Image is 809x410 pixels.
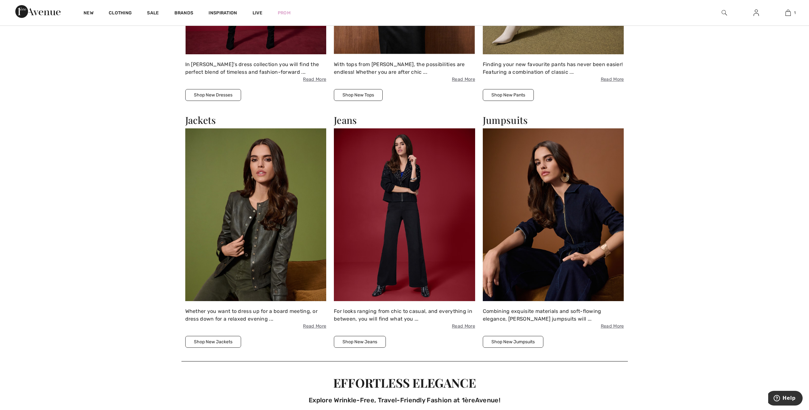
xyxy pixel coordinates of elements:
span: 1 [794,10,796,16]
a: Sign In [748,9,764,17]
span: Read More [185,76,327,83]
a: 1 [772,9,804,17]
a: New [84,10,93,17]
span: Read More [483,323,624,330]
span: Read More [185,323,327,330]
a: Clothing [109,10,132,17]
h2: Jackets [185,114,327,126]
div: Effortless Elegance [269,377,541,389]
button: Shop New Jackets [185,336,241,348]
span: Read More [483,76,624,83]
iframe: Opens a widget where you can find more information [768,391,803,407]
a: Brands [174,10,194,17]
a: Live [253,10,262,16]
button: Shop New Jeans [334,336,386,348]
img: My Info [754,9,759,17]
img: 250821041423_0f8161ae37a73.jpg [483,128,624,301]
div: For looks ranging from chic to casual, and everything in between, you will find what you ... [334,307,475,330]
h2: Jeans [334,114,475,126]
button: Shop New Pants [483,89,534,101]
button: Shop New Tops [334,89,383,101]
span: Inspiration [209,10,237,17]
div: Combining exquisite materials and soft-flowing elegance, [PERSON_NAME] jumpsuits will ... [483,307,624,330]
a: Prom [278,10,291,16]
button: Shop New Jumpsuits [483,336,543,348]
span: Read More [334,323,475,330]
div: Finding your new favourite pants has never been easier! Featuring a combination of classic ... [483,61,624,83]
button: Shop New Dresses [185,89,241,101]
img: 1ère Avenue [15,5,61,18]
img: My Bag [785,9,791,17]
img: 250821041223_d8676aa77b7c8.jpg [185,128,327,301]
div: Explore Wrinkle-Free, Travel-Friendly Fashion at 1èreAvenue! [269,395,541,405]
a: Sale [147,10,159,17]
h2: Jumpsuits [483,114,624,126]
div: With tops from [PERSON_NAME], the possibilities are endless! Whether you are after chic ... [334,61,475,83]
div: Whether you want to dress up for a board meeting, or dress down for a relaxed evening ... [185,307,327,330]
img: search the website [722,9,727,17]
img: 250821041302_7938c6d647aed.jpg [334,128,475,301]
span: Read More [334,76,475,83]
div: In [PERSON_NAME]'s dress collection you will find the perfect blend of timeless and fashion-forwa... [185,61,327,83]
